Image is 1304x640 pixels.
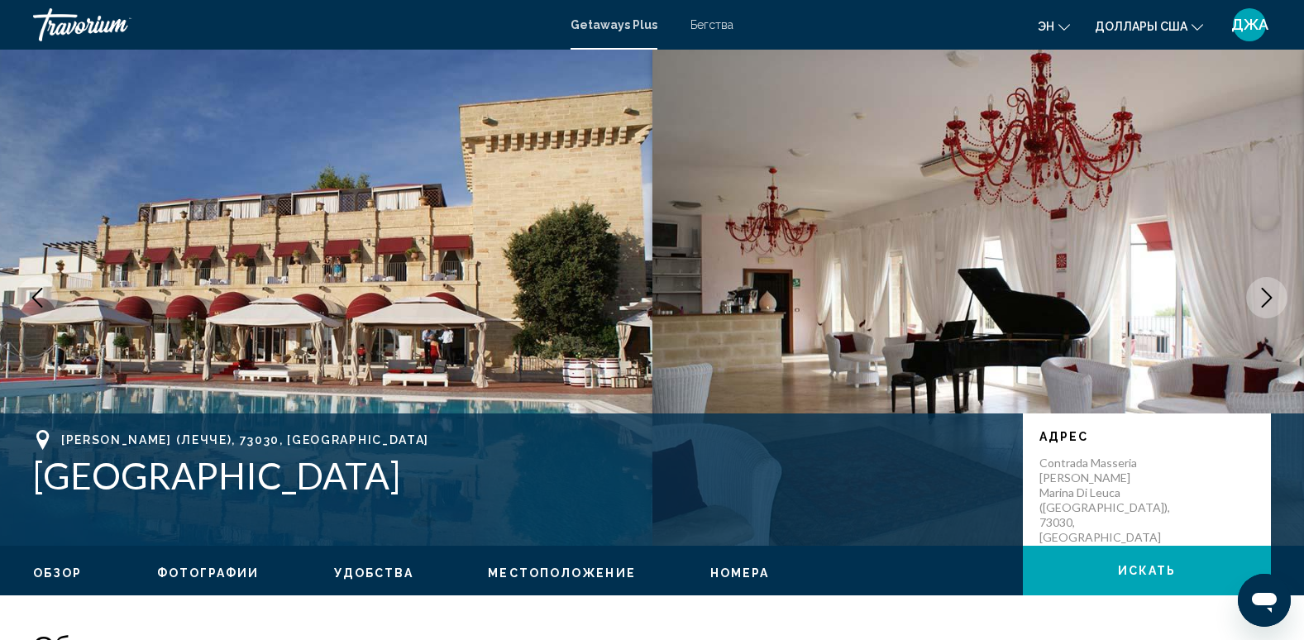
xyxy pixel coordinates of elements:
button: Пользовательское меню [1228,7,1271,42]
span: Искать [1118,565,1177,578]
button: Фотографии [157,566,260,580]
a: Травориум [33,8,554,41]
button: Изменить валюту [1095,14,1203,38]
h1: [GEOGRAPHIC_DATA] [33,454,1006,497]
button: Изменение языка [1038,14,1070,38]
span: эн [1038,20,1054,33]
iframe: Кнопка запуска окна обмена сообщениями [1238,574,1291,627]
button: Местоположение [488,566,635,580]
a: Бегства [690,18,733,31]
span: [PERSON_NAME] (Лечче), 73030, [GEOGRAPHIC_DATA] [61,433,429,447]
button: Следующее изображение [1246,277,1287,318]
button: Предыдущее изображение [17,277,58,318]
p: Адрес [1039,430,1254,443]
span: ДЖА [1231,17,1268,33]
button: Удобства [334,566,414,580]
button: Обзор [33,566,83,580]
button: Номера [710,566,770,580]
span: Доллары США [1095,20,1187,33]
button: Искать [1023,546,1271,595]
p: Contrada Masseria [PERSON_NAME] Marina di Leuca ([GEOGRAPHIC_DATA]), 73030, [GEOGRAPHIC_DATA] [1039,456,1172,545]
a: Getaways Plus [571,18,657,31]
